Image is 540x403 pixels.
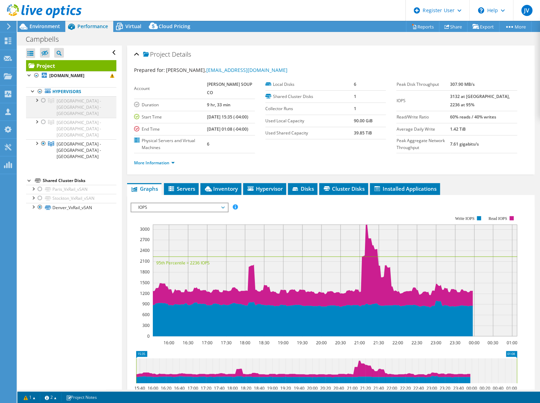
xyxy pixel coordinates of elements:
a: Reports [406,21,439,32]
label: Peak Disk Throughput [396,81,450,88]
text: 20:20 [320,385,331,391]
text: 19:40 [294,385,305,391]
span: [GEOGRAPHIC_DATA] - [GEOGRAPHIC_DATA] - [GEOGRAPHIC_DATA] [57,98,101,116]
text: 23:40 [453,385,464,391]
b: 6 [354,81,356,87]
a: Export [467,21,499,32]
a: [EMAIL_ADDRESS][DOMAIN_NAME] [206,67,288,73]
text: 17:30 [221,340,232,346]
text: 18:30 [259,340,269,346]
text: 2700 [140,237,150,242]
text: Read IOPS [488,216,507,221]
b: 9 hr, 33 min [207,102,230,108]
text: 22:40 [413,385,424,391]
text: 23:00 [426,385,437,391]
a: Project [26,60,116,71]
text: 600 [142,312,150,318]
span: [GEOGRAPHIC_DATA] - [GEOGRAPHIC_DATA] - [GEOGRAPHIC_DATA] [57,120,101,138]
text: 19:30 [297,340,308,346]
text: 22:20 [400,385,411,391]
label: Local Disks [265,81,354,88]
span: Disks [291,185,314,192]
b: 6 [207,141,209,147]
b: [DATE] 15:35 (-04:00) [207,114,248,120]
span: Virtual [125,23,141,30]
div: Shared Cluster Disks [43,176,116,185]
text: 18:00 [240,340,250,346]
a: USA - CA - Stockton [26,118,116,139]
text: 19:00 [278,340,289,346]
b: 3132 at [GEOGRAPHIC_DATA], 2236 at 95% [450,93,510,108]
span: [GEOGRAPHIC_DATA] - [GEOGRAPHIC_DATA] - [GEOGRAPHIC_DATA] [57,141,101,159]
span: Graphs [131,185,158,192]
label: Shared Cluster Disks [265,93,354,100]
span: Cloud Pricing [159,23,190,30]
text: 23:00 [431,340,441,346]
label: Duration [134,101,207,108]
text: 17:40 [214,385,225,391]
text: 2100 [140,258,150,264]
b: 1 [354,93,356,99]
text: 18:40 [254,385,265,391]
b: 60% reads / 40% writes [450,114,496,120]
a: Stockton_VxRail_vSAN [26,194,116,203]
svg: \n [478,7,484,14]
text: 01:00 [507,340,517,346]
text: 15:40 [134,385,145,391]
text: 00:20 [480,385,490,391]
text: 21:30 [373,340,384,346]
text: 1200 [140,290,150,296]
a: Hypervisors [26,87,116,96]
text: 22:00 [387,385,397,391]
a: Share [439,21,467,32]
text: 23:30 [450,340,460,346]
text: 22:30 [412,340,422,346]
text: 21:00 [354,340,365,346]
text: Write IOPS [455,216,474,221]
text: 16:20 [161,385,172,391]
b: 7.61 gigabits/s [450,141,479,147]
text: 17:00 [202,340,213,346]
span: Inventory [204,185,238,192]
a: USA - PA - Denver [26,139,116,161]
span: Servers [167,185,195,192]
text: 16:40 [174,385,185,391]
text: 23:20 [440,385,450,391]
a: Denver_VxRail_vSAN [26,203,116,212]
label: End Time [134,126,207,133]
span: Hypervisor [247,185,283,192]
a: 1 [19,393,40,402]
text: 01:00 [506,385,517,391]
b: 90.00 GiB [354,118,372,124]
text: 21:40 [373,385,384,391]
text: 1500 [140,280,150,286]
text: 2400 [140,247,150,253]
text: 21:20 [360,385,371,391]
text: 900 [142,301,150,307]
span: Performance [77,23,108,30]
label: Used Shared Capacity [265,130,354,137]
text: 0 [147,333,150,339]
text: 16:30 [183,340,193,346]
text: 20:00 [316,340,327,346]
text: 21:00 [347,385,358,391]
a: Paris_VxRail_vSAN [26,185,116,194]
b: [DATE] 01:08 (-04:00) [207,126,248,132]
text: 3000 [140,226,150,232]
span: Details [172,50,191,58]
text: 00:40 [493,385,504,391]
b: 307.90 MB/s [450,81,475,87]
span: [PERSON_NAME], [166,67,288,73]
text: 95th Percentile = 2236 IOPS [156,260,210,266]
span: Project [143,51,170,58]
span: IOPS [135,203,224,212]
text: 300 [142,322,150,328]
label: Read/Write Ratio [396,114,450,121]
text: 1800 [140,269,150,275]
text: 17:20 [201,385,211,391]
a: More Information [134,160,175,166]
a: USA - TX - Paris [26,96,116,118]
text: 20:00 [307,385,318,391]
b: 1 [354,106,356,112]
label: Used Local Capacity [265,117,354,124]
